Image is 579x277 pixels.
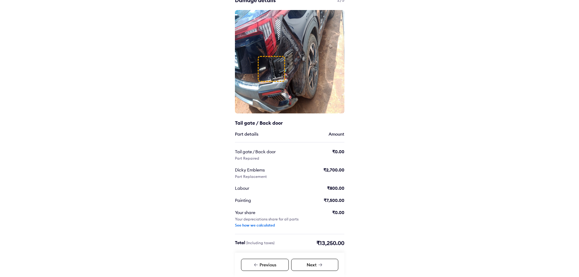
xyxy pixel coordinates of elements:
[235,197,291,203] div: Painting
[235,185,291,191] div: Labour
[327,185,344,191] div: ₹800.00
[235,131,258,137] div: Part details
[329,131,344,137] div: Amount
[235,149,291,155] div: Tail gate / Back door
[324,197,344,203] div: ₹7,500.00
[323,167,344,173] div: ₹2,700.00
[332,209,344,216] div: ₹0.00
[235,119,308,126] div: Tail gate / Back door
[316,240,344,247] div: ₹13,250.00
[235,217,298,222] div: Your depreciations share for all parts
[241,259,289,271] div: Previous
[235,209,291,216] div: Your share
[235,156,259,161] div: Part Repaired
[235,240,274,247] div: Total
[235,174,267,179] div: Part Replacement
[235,10,344,113] img: image
[235,223,275,228] div: See how we calculated
[291,259,338,271] div: Next
[332,149,344,155] div: ₹0.00
[246,241,274,245] span: (Including taxes)
[235,167,291,173] div: Dicky Emblems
